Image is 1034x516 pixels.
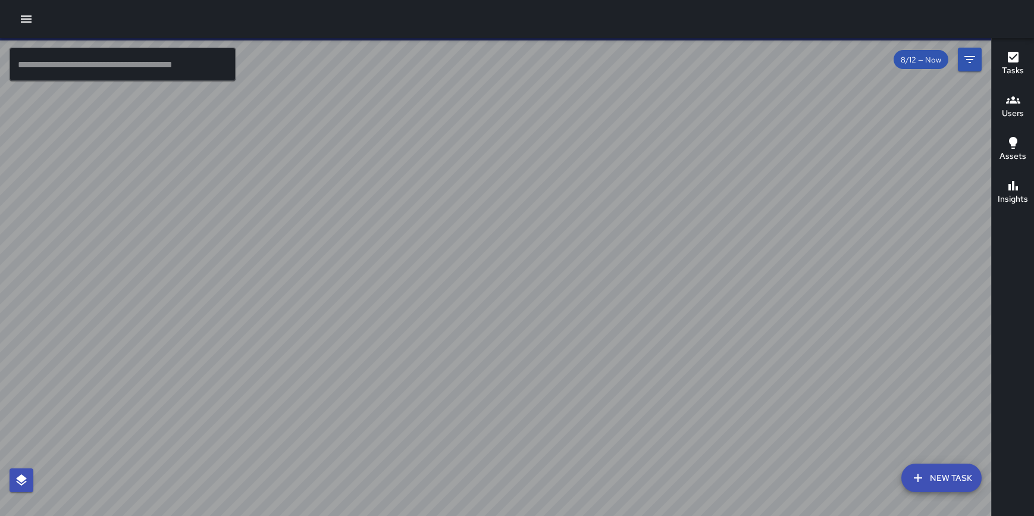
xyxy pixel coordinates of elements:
span: 8/12 — Now [894,55,948,65]
button: Users [992,86,1034,129]
h6: Insights [998,193,1028,206]
button: Filters [958,48,982,71]
button: New Task [901,464,982,492]
h6: Assets [999,150,1026,163]
button: Assets [992,129,1034,171]
h6: Users [1002,107,1024,120]
h6: Tasks [1002,64,1024,77]
button: Tasks [992,43,1034,86]
button: Insights [992,171,1034,214]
